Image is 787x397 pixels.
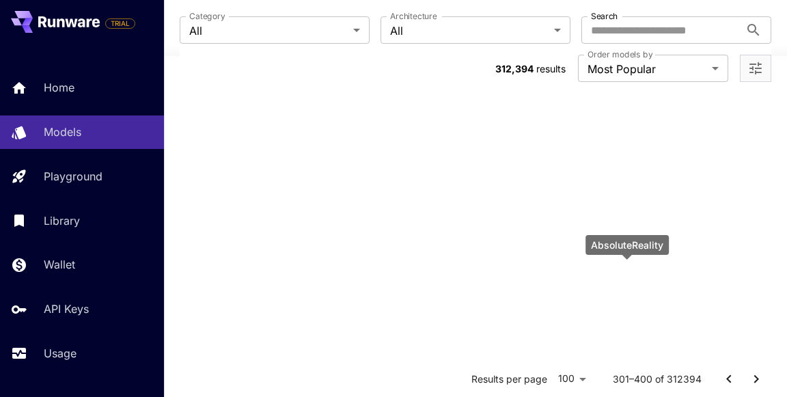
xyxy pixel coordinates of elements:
p: Home [44,79,74,96]
p: Library [44,213,80,229]
p: Models [44,124,81,140]
label: Category [189,10,225,22]
p: Results per page [471,372,547,386]
span: Add your payment card to enable full platform functionality. [105,15,135,31]
button: Go to next page [743,366,770,393]
span: All [189,23,348,39]
label: Architecture [390,10,437,22]
p: Usage [44,345,77,361]
button: Go to previous page [715,366,743,393]
span: Most Popular [588,61,706,77]
div: 100 [553,369,591,389]
label: Search [591,10,618,22]
span: 312,394 [495,63,534,74]
div: AbsoluteReality [585,235,669,255]
p: Playground [44,168,102,184]
span: results [536,63,566,74]
span: All [390,23,549,39]
p: 301–400 of 312394 [613,372,702,386]
button: Open more filters [747,60,764,77]
span: TRIAL [106,18,135,29]
label: Order models by [588,49,652,60]
p: API Keys [44,301,89,317]
p: Wallet [44,256,75,273]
